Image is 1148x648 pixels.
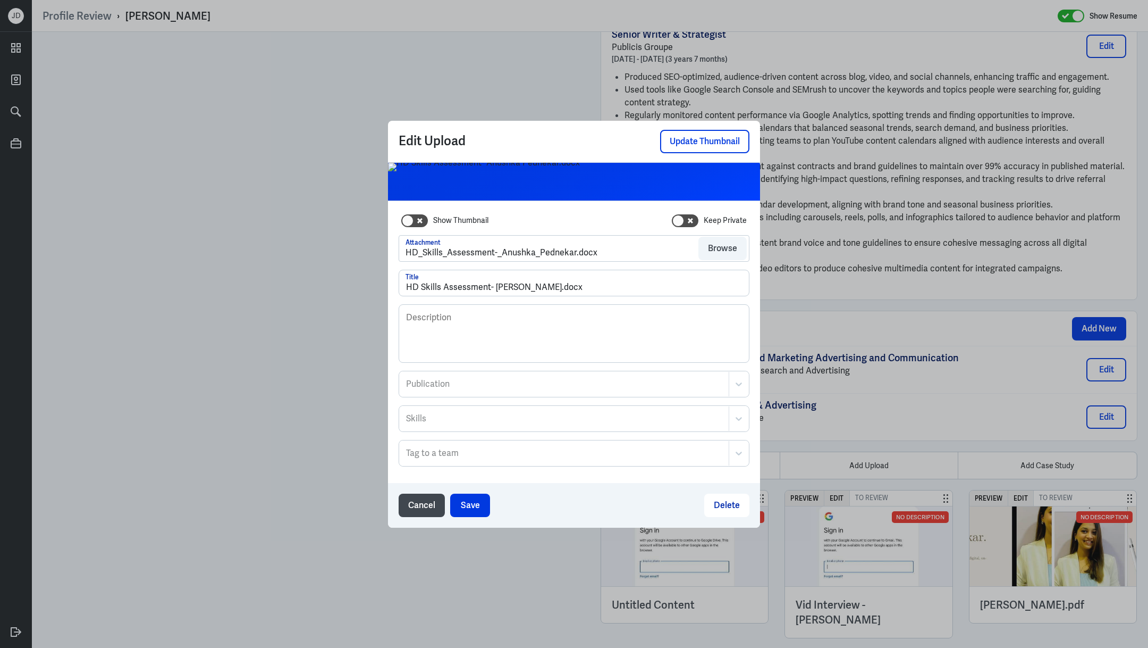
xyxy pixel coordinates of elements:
img: HD Skills Assessment- Anushka Pednekar.docx [388,163,580,171]
button: Cancel [399,494,445,517]
button: Delete [704,494,749,517]
button: Browse [698,237,747,260]
input: Title [399,270,749,296]
p: Edit Upload [399,130,574,153]
button: Update Thumbnail [660,130,749,153]
label: Show Thumbnail [433,215,488,226]
div: HD_Skills_Assessment-_Anushka_Pednekar.docx [406,246,597,259]
label: Keep Private [704,215,747,226]
button: Save [450,494,490,517]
